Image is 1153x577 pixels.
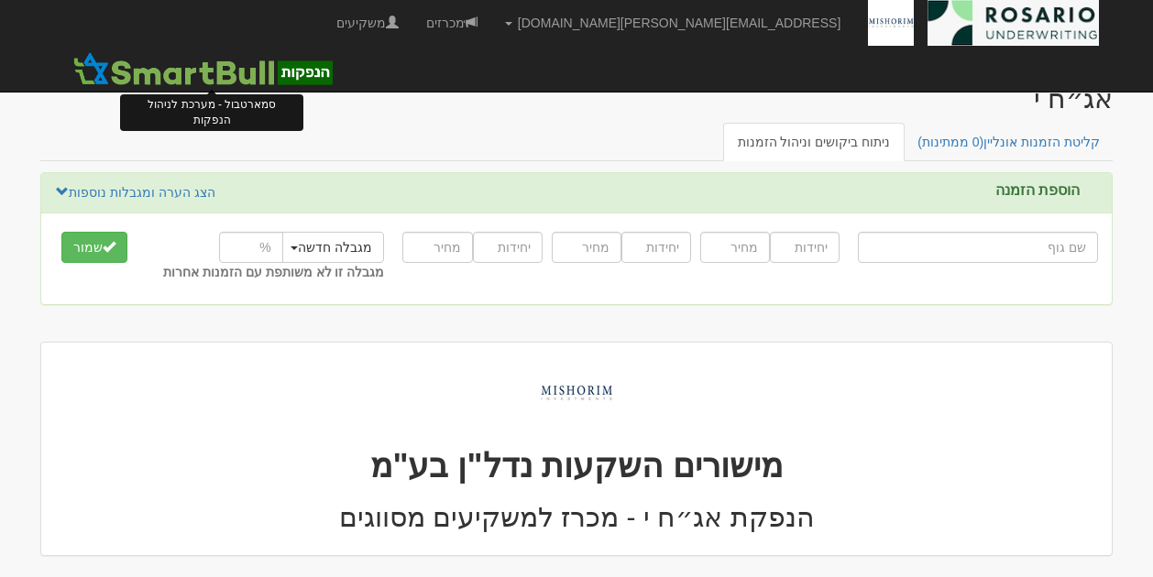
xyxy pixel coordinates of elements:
a: הצג הערה ומגבלות נוספות [55,182,216,202]
input: מחיר [402,232,472,263]
h2: הנפקת אג״ח י - מכרז למשקיעים מסווגים [55,502,1098,532]
input: מחיר [700,232,770,263]
input: יחידות [621,232,691,263]
div: מישורים השקעות נדל"ן בע"מ - אג״ח (י) - הנפקה לציבור [1034,83,1113,114]
span: (0 ממתינות) [917,135,983,149]
input: מחיר [552,232,621,263]
input: שם גוף [858,232,1098,263]
input: יחידות [770,232,840,263]
button: שמור [61,232,127,263]
input: יחידות [473,232,543,263]
img: SmartBull Logo [68,50,337,87]
input: % [219,232,283,263]
div: סמארטבול - מערכת לניהול הנפקות [120,94,303,131]
a: קליטת הזמנות אונליין(0 ממתינות) [903,123,1115,161]
label: מגבלה זו לא משותפת עם הזמנות אחרות [163,263,384,281]
strong: מישורים השקעות נדל"ן בע"מ [370,447,782,484]
label: הוספת הזמנה [995,182,1080,199]
a: ניתוח ביקושים וניהול הזמנות [723,123,906,161]
button: מגבלה חדשה [279,232,384,263]
img: Auction Logo [540,356,613,430]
